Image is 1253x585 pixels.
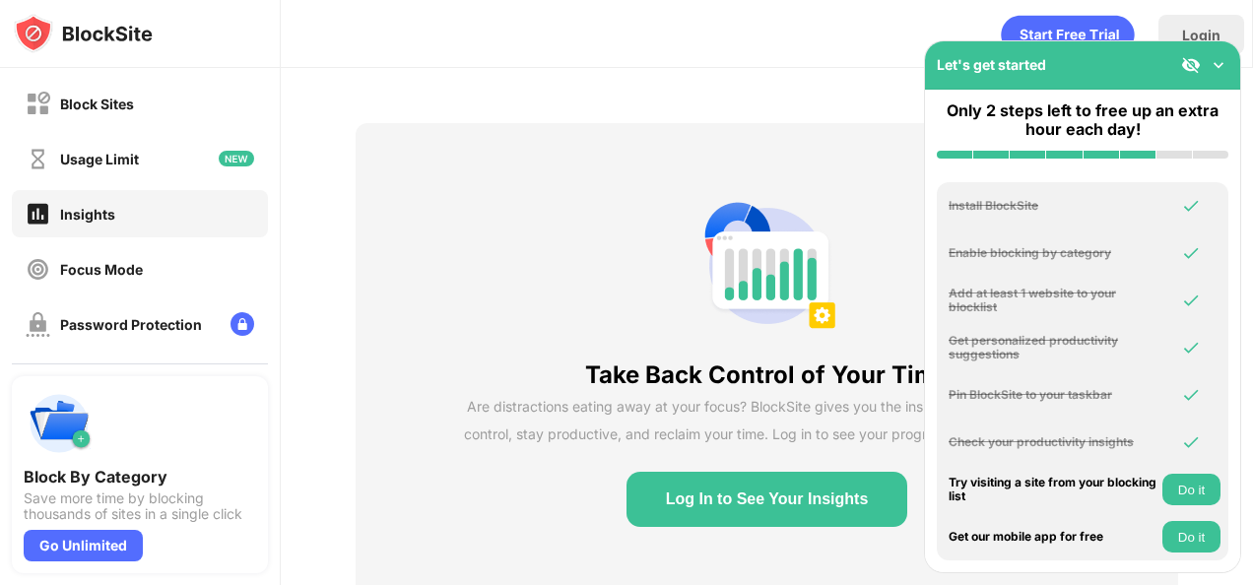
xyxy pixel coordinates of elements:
img: omni-check.svg [1181,243,1201,263]
div: Enable blocking by category [949,246,1157,260]
img: insights-non-login-state.png [696,195,838,337]
div: Pin BlockSite to your taskbar [949,388,1157,402]
img: logo-blocksite.svg [14,14,153,53]
div: Go Unlimited [24,530,143,561]
div: Insights [60,206,115,223]
div: Focus Mode [60,261,143,278]
div: Get personalized productivity suggestions [949,334,1157,362]
button: Log In to See Your Insights [626,472,908,527]
img: omni-check.svg [1181,385,1201,405]
div: Check your productivity insights [949,435,1157,449]
div: animation [1001,15,1135,54]
div: Block By Category [24,467,256,487]
img: omni-check.svg [1181,196,1201,216]
img: lock-menu.svg [231,312,254,336]
img: omni-check.svg [1181,338,1201,357]
img: time-usage-off.svg [26,147,50,171]
img: omni-check.svg [1181,432,1201,452]
img: focus-off.svg [26,257,50,282]
div: Let's get started [937,56,1046,73]
div: Install BlockSite [949,199,1157,213]
div: Save more time by blocking thousands of sites in a single click [24,490,256,522]
div: Block Sites [60,96,134,112]
div: Get our mobile app for free [949,530,1157,544]
div: Usage Limit [60,151,139,167]
div: Add at least 1 website to your blocklist [949,287,1157,315]
img: new-icon.svg [219,151,254,166]
div: Password Protection [60,316,202,333]
div: Login [1182,27,1220,43]
button: Do it [1162,474,1220,505]
img: eye-not-visible.svg [1181,55,1201,75]
div: Only 2 steps left to free up an extra hour each day! [937,101,1228,139]
div: Take Back Control of Your Time [585,360,950,389]
img: password-protection-off.svg [26,312,50,337]
img: block-off.svg [26,92,50,116]
button: Do it [1162,521,1220,552]
img: omni-check.svg [1181,291,1201,310]
div: Try visiting a site from your blocking list [949,476,1157,504]
img: omni-setup-toggle.svg [1209,55,1228,75]
div: Are distractions eating away at your focus? BlockSite gives you the insights you need to take con... [464,393,1070,448]
img: insights-on.svg [26,201,50,227]
img: push-categories.svg [24,388,95,459]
